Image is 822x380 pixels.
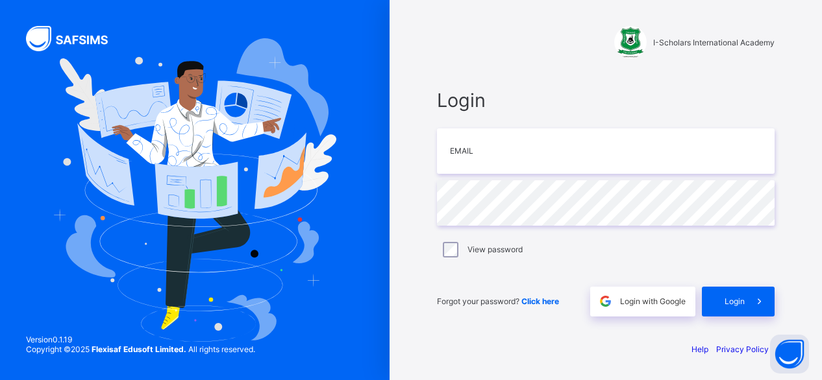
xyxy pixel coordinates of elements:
a: Privacy Policy [716,344,769,354]
a: Help [691,344,708,354]
label: View password [467,244,523,254]
img: Hero Image [53,38,336,342]
img: google.396cfc9801f0270233282035f929180a.svg [598,294,613,309]
span: I-Scholars International Academy [653,38,775,47]
span: Forgot your password? [437,296,559,306]
a: Click here [521,296,559,306]
button: Open asap [770,335,809,374]
img: SAFSIMS Logo [26,26,123,51]
strong: Flexisaf Edusoft Limited. [92,344,186,354]
span: Login [437,89,775,112]
span: Login with Google [620,296,686,306]
span: Version 0.1.19 [26,335,255,344]
span: Copyright © 2025 All rights reserved. [26,344,255,354]
span: Login [725,296,745,306]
